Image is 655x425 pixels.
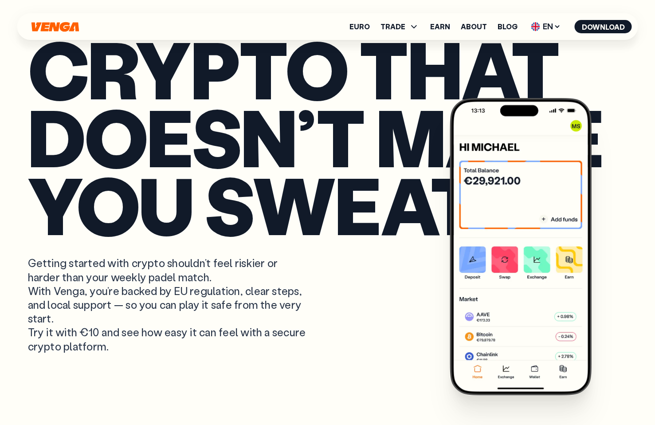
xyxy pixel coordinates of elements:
img: Venga app main [450,98,592,395]
button: Download [575,20,632,33]
p: Crypto that doesn’t make you sweat [28,35,628,238]
a: Blog [498,23,518,30]
span: EN [528,20,564,34]
span: TRADE [380,23,405,30]
a: About [461,23,487,30]
span: TRADE [380,21,420,32]
a: Euro [349,23,370,30]
svg: Home [31,22,80,32]
img: flag-uk [531,22,540,31]
p: Getting started with crypto shouldn’t feel riskier or harder than your weekly padel match. With V... [28,256,308,353]
a: Earn [430,23,450,30]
